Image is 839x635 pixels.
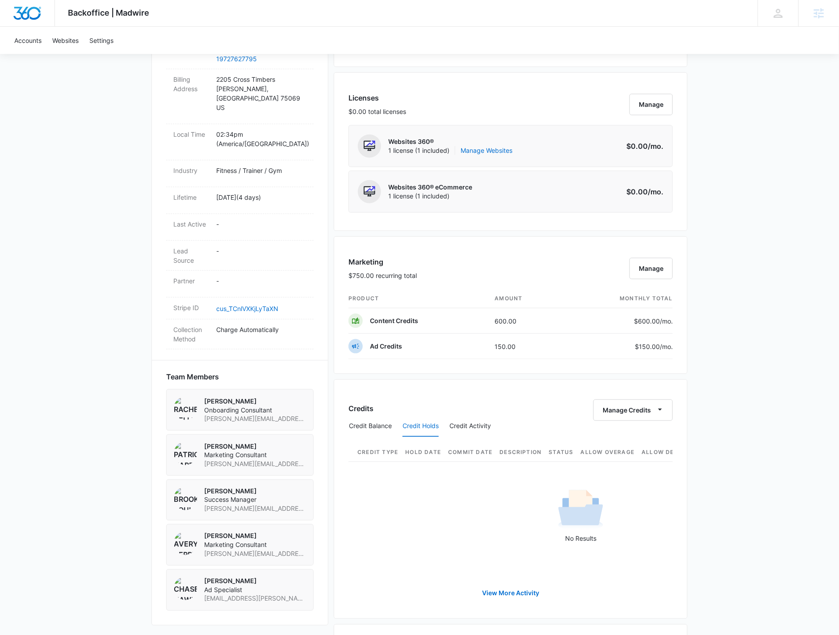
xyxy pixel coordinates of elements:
img: Rachel Bellio [174,397,197,420]
p: [PERSON_NAME] [204,397,306,406]
span: Allow Deficit [642,448,690,456]
p: $0.00 [621,141,663,151]
span: /mo. [660,317,673,325]
span: Marketing Consultant [204,541,306,550]
span: Marketing Consultant [204,450,306,459]
img: Patrick Harral [174,442,197,465]
span: Ad Specialist [204,586,306,595]
p: $0.00 total licenses [348,107,406,116]
div: Billing Address2205 Cross Timbers[PERSON_NAME],[GEOGRAPHIC_DATA] 75069US [166,69,314,124]
span: 1 license (1 included) [388,192,472,201]
img: No Results [558,487,603,532]
p: No Results [348,534,813,543]
span: Hold Date [405,448,441,456]
p: Charge Automatically [216,325,306,334]
a: Settings [84,27,119,54]
div: Lifetime[DATE](4 days) [166,187,314,214]
span: Status [549,448,574,456]
th: amount [488,289,564,308]
td: 600.00 [488,308,564,334]
span: Success Manager [204,496,306,505]
p: 2205 Cross Timbers [PERSON_NAME] , [GEOGRAPHIC_DATA] 75069 US [216,75,306,112]
dt: Lead Source [173,246,209,265]
div: Stripe IDcus_TCnlVXKjLyTaXN [166,298,314,320]
dt: Lifetime [173,193,209,202]
h3: Marketing [348,257,417,267]
button: Manage Credits [593,400,673,421]
span: Team Members [166,371,219,382]
span: 1 license (1 included) [388,146,512,155]
a: cus_TCnlVXKjLyTaXN [216,305,278,312]
dt: Stripe ID [173,303,209,312]
th: product [348,289,488,308]
p: [PERSON_NAME] [204,487,306,496]
span: Backoffice | Madwire [68,8,150,17]
div: Local Time02:34pm (America/[GEOGRAPHIC_DATA]) [166,124,314,160]
button: Manage [629,258,673,279]
span: [PERSON_NAME][EMAIL_ADDRESS][PERSON_NAME][DOMAIN_NAME] [204,550,306,559]
div: Last Active- [166,214,314,241]
button: Manage [629,94,673,115]
span: Commit Date [448,448,492,456]
p: Websites 360® eCommerce [388,183,472,192]
p: $0.00 [621,186,663,197]
a: Websites [47,27,84,54]
span: Onboarding Consultant [204,406,306,415]
span: /mo. [648,142,663,151]
p: $750.00 recurring total [348,271,417,280]
p: Ad Credits [370,342,402,351]
p: [PERSON_NAME] [204,442,306,451]
p: [PERSON_NAME] [204,577,306,586]
span: [PERSON_NAME][EMAIL_ADDRESS][PERSON_NAME][DOMAIN_NAME] [204,459,306,468]
span: [PERSON_NAME][EMAIL_ADDRESS][PERSON_NAME][DOMAIN_NAME] [204,414,306,423]
a: Accounts [9,27,47,54]
p: 02:34pm ( America/[GEOGRAPHIC_DATA] ) [216,130,306,148]
dt: Local Time [173,130,209,139]
p: [PERSON_NAME] [204,532,306,541]
p: Content Credits [370,316,418,325]
p: Fitness / Trainer / Gym [216,166,306,175]
a: View More Activity [473,583,548,604]
p: $600.00 [631,316,673,326]
p: $150.00 [631,342,673,351]
dt: Last Active [173,219,209,229]
h3: Credits [348,403,373,414]
th: monthly total [564,289,673,308]
p: - [216,276,306,286]
a: 19727627795 [216,54,306,63]
dt: Industry [173,166,209,175]
button: Credit Balance [349,416,392,437]
dt: Collection Method [173,325,209,344]
span: Allow Overage [581,448,635,456]
div: Lead Source- [166,241,314,271]
div: Collection MethodCharge Automatically [166,320,314,349]
dt: Partner [173,276,209,286]
img: Brooke Poulson [174,487,197,510]
span: /mo. [648,187,663,196]
span: [EMAIL_ADDRESS][PERSON_NAME][DOMAIN_NAME] [204,594,306,603]
dt: Billing Address [173,75,209,93]
button: Credit Holds [403,416,439,437]
span: Credit Type [357,448,398,456]
a: Manage Websites [461,146,512,155]
div: IndustryFitness / Trainer / Gym [166,160,314,187]
td: 150.00 [488,334,564,359]
p: [DATE] ( 4 days ) [216,193,306,202]
div: Partner- [166,271,314,298]
span: Description [499,448,541,456]
h3: Licenses [348,93,406,103]
span: [PERSON_NAME][EMAIL_ADDRESS][PERSON_NAME][DOMAIN_NAME] [204,505,306,513]
img: Avery Berryman [174,532,197,555]
p: Websites 360® [388,137,512,146]
span: /mo. [660,343,673,350]
img: Chase Hawkinson [174,577,197,600]
button: Credit Activity [449,416,491,437]
p: - [216,246,306,256]
p: - [216,219,306,229]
